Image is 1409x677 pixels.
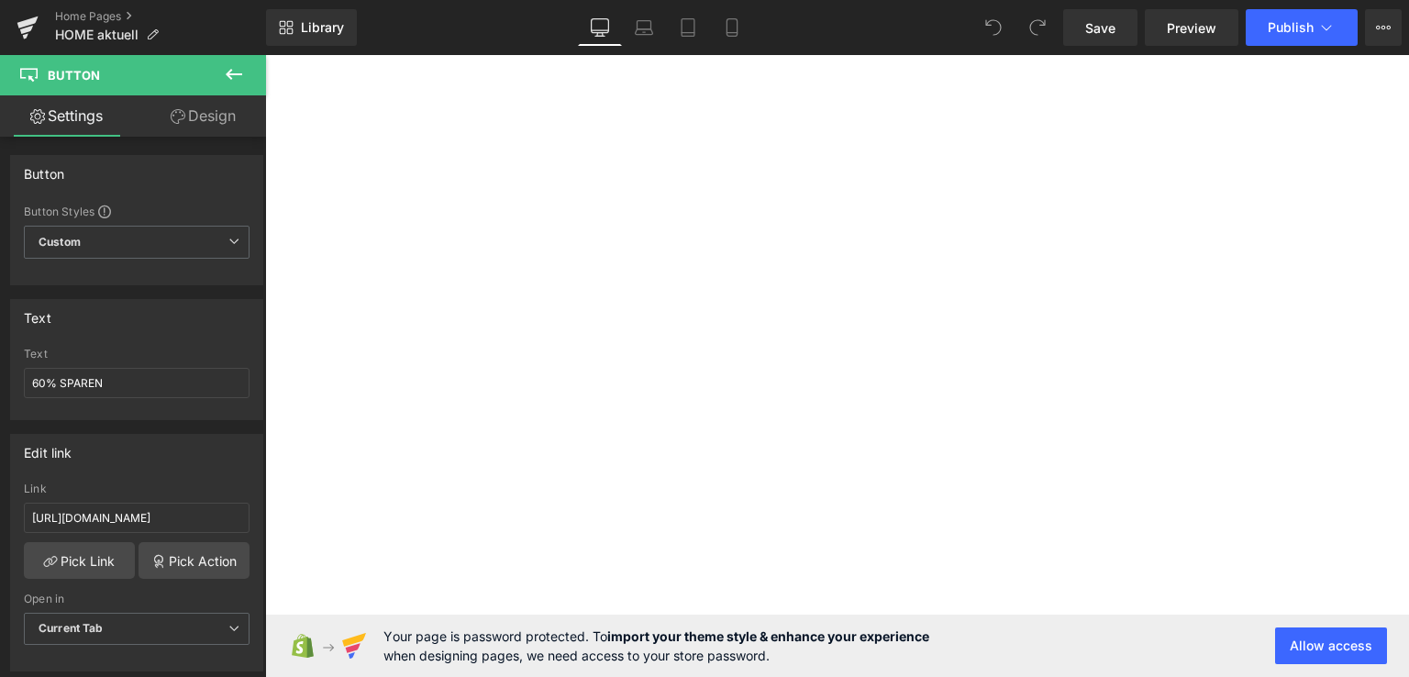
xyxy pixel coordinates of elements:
[48,68,100,83] span: Button
[1085,18,1115,38] span: Save
[24,503,250,533] input: https://your-shop.myshopify.com
[301,19,344,36] span: Library
[24,204,250,218] div: Button Styles
[24,435,72,461] div: Edit link
[39,235,81,250] b: Custom
[1365,9,1402,46] button: More
[24,300,51,326] div: Text
[1167,18,1216,38] span: Preview
[975,9,1012,46] button: Undo
[137,95,270,137] a: Design
[1145,9,1238,46] a: Preview
[24,542,135,579] a: Pick Link
[266,9,357,46] a: New Library
[39,621,104,635] b: Current Tab
[578,9,622,46] a: Desktop
[622,9,666,46] a: Laptop
[607,628,929,644] strong: import your theme style & enhance your experience
[1275,627,1387,664] button: Allow access
[55,28,139,42] span: HOME aktuell
[139,542,250,579] a: Pick Action
[24,156,64,182] div: Button
[55,9,266,24] a: Home Pages
[24,348,250,361] div: Text
[24,593,250,605] div: Open in
[24,483,250,495] div: Link
[710,9,754,46] a: Mobile
[1246,9,1358,46] button: Publish
[1019,9,1056,46] button: Redo
[666,9,710,46] a: Tablet
[383,627,929,665] span: Your page is password protected. To when designing pages, we need access to your store password.
[1268,20,1314,35] span: Publish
